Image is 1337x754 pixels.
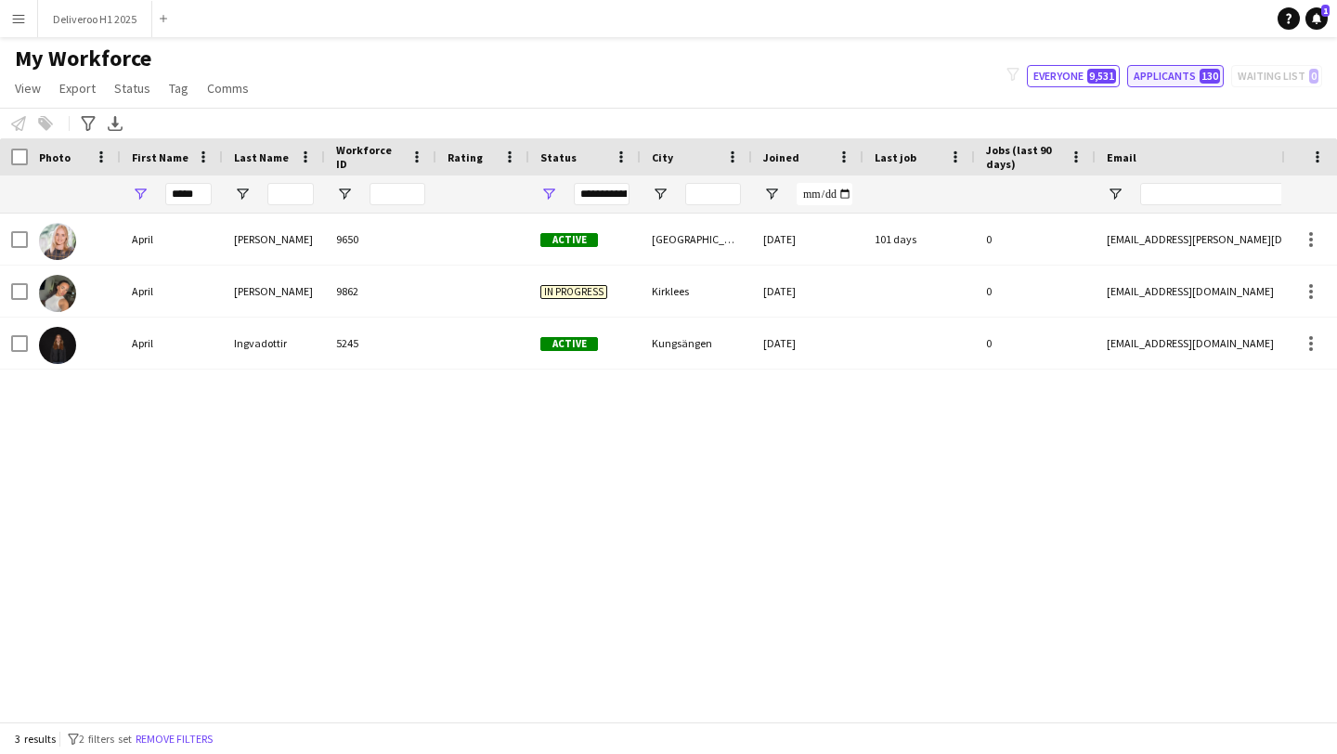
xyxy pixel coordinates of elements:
[39,223,76,260] img: April Barton
[15,45,151,72] span: My Workforce
[104,112,126,135] app-action-btn: Export XLSX
[200,76,256,100] a: Comms
[169,80,188,97] span: Tag
[165,183,212,205] input: First Name Filter Input
[752,214,863,265] div: [DATE]
[1107,186,1123,202] button: Open Filter Menu
[986,143,1062,171] span: Jobs (last 90 days)
[234,186,251,202] button: Open Filter Menu
[641,214,752,265] div: [GEOGRAPHIC_DATA]
[39,327,76,364] img: April Ingvadottir
[540,150,577,164] span: Status
[7,76,48,100] a: View
[540,233,598,247] span: Active
[79,732,132,746] span: 2 filters set
[1087,69,1116,84] span: 9,531
[1200,69,1220,84] span: 130
[121,266,223,317] div: April
[370,183,425,205] input: Workforce ID Filter Input
[540,285,607,299] span: In progress
[325,318,436,369] div: 5245
[1027,65,1120,87] button: Everyone9,531
[207,80,249,97] span: Comms
[267,183,314,205] input: Last Name Filter Input
[1305,7,1328,30] a: 1
[975,214,1096,265] div: 0
[121,214,223,265] div: April
[107,76,158,100] a: Status
[39,275,76,312] img: April Fergie
[540,186,557,202] button: Open Filter Menu
[1321,5,1330,17] span: 1
[325,214,436,265] div: 9650
[975,266,1096,317] div: 0
[336,186,353,202] button: Open Filter Menu
[763,150,799,164] span: Joined
[77,112,99,135] app-action-btn: Advanced filters
[114,80,150,97] span: Status
[162,76,196,100] a: Tag
[797,183,852,205] input: Joined Filter Input
[132,729,216,749] button: Remove filters
[39,150,71,164] span: Photo
[652,150,673,164] span: City
[59,80,96,97] span: Export
[132,150,188,164] span: First Name
[38,1,152,37] button: Deliveroo H1 2025
[685,183,741,205] input: City Filter Input
[223,214,325,265] div: [PERSON_NAME]
[1107,150,1136,164] span: Email
[325,266,436,317] div: 9862
[132,186,149,202] button: Open Filter Menu
[121,318,223,369] div: April
[652,186,668,202] button: Open Filter Menu
[1127,65,1224,87] button: Applicants130
[641,266,752,317] div: Kirklees
[752,318,863,369] div: [DATE]
[234,150,289,164] span: Last Name
[448,150,483,164] span: Rating
[763,186,780,202] button: Open Filter Menu
[223,318,325,369] div: Ingvadottir
[975,318,1096,369] div: 0
[641,318,752,369] div: Kungsängen
[863,214,975,265] div: 101 days
[336,143,403,171] span: Workforce ID
[540,337,598,351] span: Active
[752,266,863,317] div: [DATE]
[223,266,325,317] div: [PERSON_NAME]
[52,76,103,100] a: Export
[15,80,41,97] span: View
[875,150,916,164] span: Last job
